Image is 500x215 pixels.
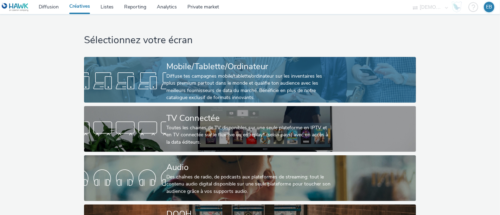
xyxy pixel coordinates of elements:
[451,1,465,13] a: Hawk Academy
[2,3,29,12] img: undefined Logo
[166,161,331,174] div: Audio
[166,60,331,73] div: Mobile/Tablette/Ordinateur
[451,1,462,13] img: Hawk Academy
[84,106,416,152] a: TV ConnectéeToutes les chaines de TV disponibles sur une seule plateforme en IPTV et en TV connec...
[166,112,331,124] div: TV Connectée
[84,34,416,47] h1: Sélectionnez votre écran
[166,174,331,195] div: Des chaînes de radio, de podcasts aux plateformes de streaming: tout le contenu audio digital dis...
[84,155,416,201] a: AudioDes chaînes de radio, de podcasts aux plateformes de streaming: tout le contenu audio digita...
[486,2,492,12] div: EB
[166,124,331,146] div: Toutes les chaines de TV disponibles sur une seule plateforme en IPTV et en TV connectée sur le f...
[166,73,331,102] div: Diffuse tes campagnes mobile/tablette/ordinateur sur les inventaires les plus premium partout dan...
[84,57,416,103] a: Mobile/Tablette/OrdinateurDiffuse tes campagnes mobile/tablette/ordinateur sur les inventaires le...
